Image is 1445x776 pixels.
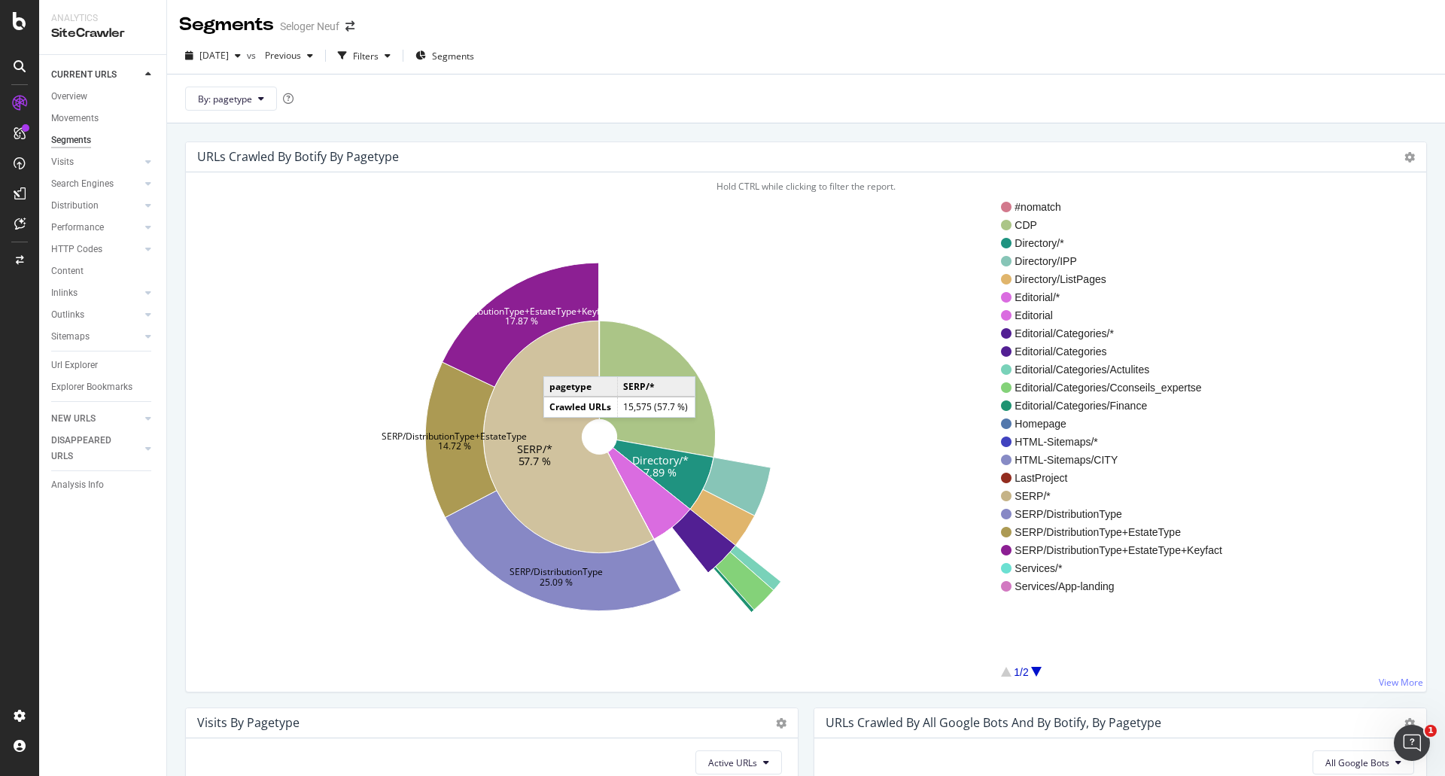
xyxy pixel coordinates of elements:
[51,89,87,105] div: Overview
[1015,199,1221,215] span: #nomatch
[51,12,154,25] div: Analytics
[197,713,300,733] h4: Visits by pagetype
[1015,525,1221,540] span: SERP/DistributionType+EstateType
[179,12,274,38] div: Segments
[51,67,141,83] a: CURRENT URLS
[544,397,618,416] td: Crawled URLs
[409,44,480,68] button: Segments
[353,50,379,62] div: Filters
[51,154,74,170] div: Visits
[618,397,695,416] td: 15,575 (57.7 %)
[51,379,132,395] div: Explorer Bookmarks
[185,87,277,111] button: By: pagetype
[1014,665,1028,680] div: 1/2
[1015,272,1221,287] span: Directory/ListPages
[51,477,156,493] a: Analysis Info
[51,477,104,493] div: Analysis Info
[1313,750,1414,774] button: All Google Bots
[345,21,354,32] div: arrow-right-arrow-left
[51,433,141,464] a: DISAPPEARED URLS
[1015,561,1221,576] span: Services/*
[259,44,319,68] button: Previous
[1015,470,1221,485] span: LastProject
[517,442,552,456] text: SERP/*
[332,44,397,68] button: Filters
[51,198,141,214] a: Distribution
[51,176,114,192] div: Search Engines
[51,358,156,373] a: Url Explorer
[51,25,154,42] div: SiteCrawler
[51,263,84,279] div: Content
[1015,452,1221,467] span: HTML-Sitemaps/CITY
[247,49,259,62] span: vs
[51,176,141,192] a: Search Engines
[1015,362,1221,377] span: Editorial/Categories/Actulites
[438,440,471,452] text: 14.72 %
[179,44,247,68] button: [DATE]
[776,718,786,729] i: Options
[199,49,229,62] span: 2025 Sep. 7th
[544,377,618,397] td: pagetype
[51,411,96,427] div: NEW URLS
[51,329,90,345] div: Sitemaps
[1425,725,1437,737] span: 1
[1325,756,1389,769] span: All Google Bots
[51,242,102,257] div: HTTP Codes
[51,220,141,236] a: Performance
[1015,507,1221,522] span: SERP/DistributionType
[1015,308,1221,323] span: Editorial
[1015,579,1221,594] span: Services/App-landing
[716,180,896,193] span: Hold CTRL while clicking to filter the report.
[1015,434,1221,449] span: HTML-Sitemaps/*
[519,454,552,468] text: 57.7 %
[382,430,527,443] text: SERP/DistributionType+EstateType
[618,377,695,397] td: SERP/*
[1015,380,1221,395] span: Editorial/Categories/Cconseils_expertse
[1404,152,1415,163] i: Options
[432,50,474,62] span: Segments
[643,465,677,479] text: 7.89 %
[51,433,127,464] div: DISAPPEARED URLS
[51,329,141,345] a: Sitemaps
[510,565,604,578] text: SERP/DistributionType
[540,576,573,589] text: 25.09 %
[1015,543,1221,558] span: SERP/DistributionType+EstateType+Keyfact
[1379,676,1423,689] a: View More
[1015,236,1221,251] span: Directory/*
[1015,326,1221,341] span: Editorial/Categories/*
[505,315,538,327] text: 17.87 %
[51,89,156,105] a: Overview
[51,242,141,257] a: HTTP Codes
[198,93,252,105] span: By: pagetype
[1015,218,1221,233] span: CDP
[51,411,141,427] a: NEW URLS
[51,285,141,301] a: Inlinks
[197,147,399,167] h4: URLs Crawled By Botify By pagetype
[51,132,91,148] div: Segments
[51,220,104,236] div: Performance
[51,358,98,373] div: Url Explorer
[826,713,1161,733] h4: URLs Crawled by All Google Bots and by Botify, by pagetype
[51,307,141,323] a: Outlinks
[51,154,141,170] a: Visits
[259,49,301,62] span: Previous
[51,111,99,126] div: Movements
[632,453,689,467] text: Directory/*
[1404,718,1415,729] i: Options
[51,263,156,279] a: Content
[1015,416,1221,431] span: Homepage
[1015,254,1221,269] span: Directory/IPP
[51,67,117,83] div: CURRENT URLS
[1015,488,1221,504] span: SERP/*
[51,307,84,323] div: Outlinks
[1015,398,1221,413] span: Editorial/Categories/Finance
[431,304,613,317] text: SERP/DistributionType+EstateType+Keyfact
[51,379,156,395] a: Explorer Bookmarks
[51,111,156,126] a: Movements
[280,19,339,34] div: Seloger Neuf
[51,198,99,214] div: Distribution
[695,750,782,774] button: Active URLs
[51,132,156,148] a: Segments
[51,285,78,301] div: Inlinks
[708,756,757,769] span: Active URLs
